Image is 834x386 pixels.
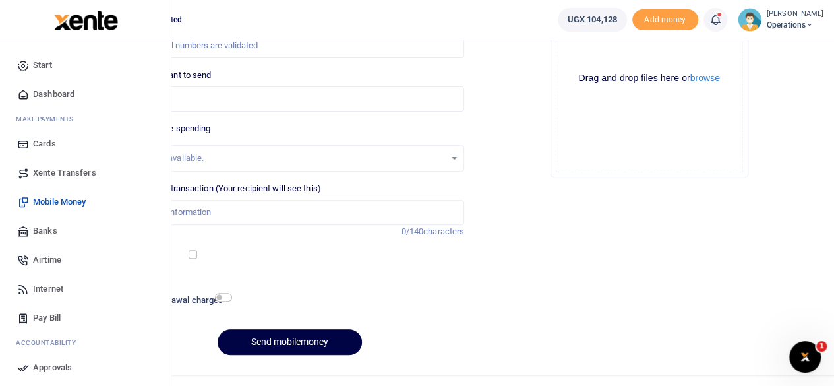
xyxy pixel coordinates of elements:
[552,8,632,32] li: Wallet ballance
[33,137,56,150] span: Cards
[33,166,96,179] span: Xente Transfers
[767,19,823,31] span: Operations
[33,361,72,374] span: Approvals
[556,72,742,84] div: Drag and drop files here or
[789,341,821,373] iframe: Intercom live chat
[11,304,160,333] a: Pay Bill
[816,341,827,352] span: 1
[218,329,362,355] button: Send mobilemoney
[11,80,160,109] a: Dashboard
[11,216,160,245] a: Banks
[33,224,57,238] span: Banks
[115,33,464,58] input: MTN & Airtel numbers are validated
[125,152,445,165] div: No options available.
[33,311,61,325] span: Pay Bill
[632,9,698,31] span: Add money
[568,13,617,26] span: UGX 104,128
[54,11,118,30] img: logo-large
[11,333,160,353] li: Ac
[767,9,823,20] small: [PERSON_NAME]
[11,187,160,216] a: Mobile Money
[11,158,160,187] a: Xente Transfers
[115,182,321,195] label: Memo for this transaction (Your recipient will see this)
[558,8,627,32] a: UGX 104,128
[632,14,698,24] a: Add money
[53,15,118,24] a: logo-small logo-large logo-large
[33,253,61,267] span: Airtime
[11,109,160,129] li: M
[22,114,74,124] span: ake Payments
[738,8,761,32] img: profile-user
[33,88,74,101] span: Dashboard
[11,51,160,80] a: Start
[11,129,160,158] a: Cards
[33,59,52,72] span: Start
[33,282,63,296] span: Internet
[402,226,424,236] span: 0/140
[690,73,720,82] button: browse
[632,9,698,31] li: Toup your wallet
[33,195,86,209] span: Mobile Money
[26,338,76,348] span: countability
[11,353,160,382] a: Approvals
[423,226,464,236] span: characters
[115,86,464,112] input: UGX
[115,200,464,225] input: Enter extra information
[738,8,823,32] a: profile-user [PERSON_NAME] Operations
[11,274,160,304] a: Internet
[11,245,160,274] a: Airtime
